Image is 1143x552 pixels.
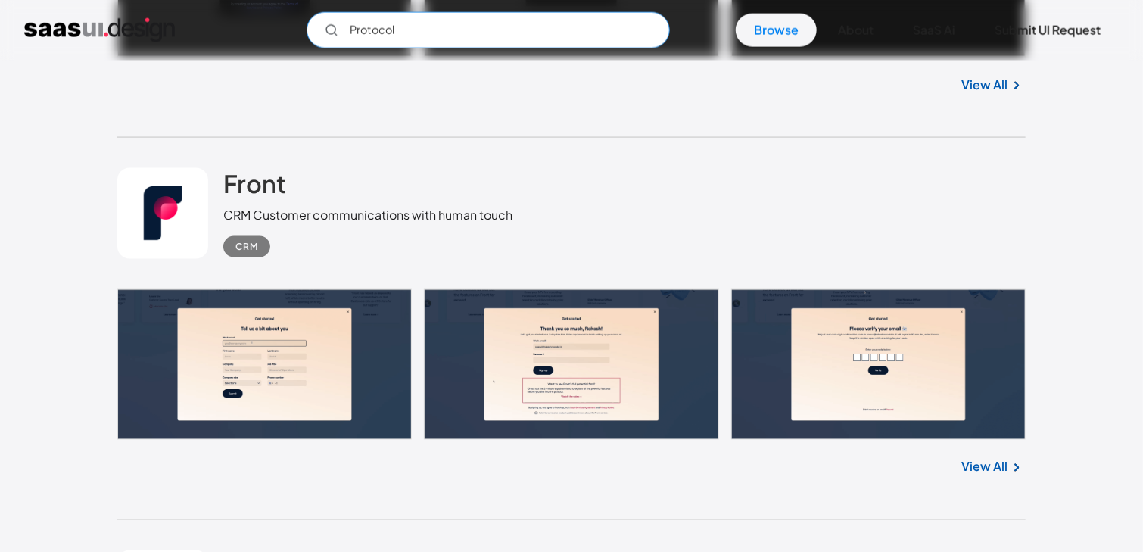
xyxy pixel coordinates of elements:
a: View All [961,76,1008,94]
a: SaaS Ai [895,14,973,47]
form: Email Form [307,12,670,48]
h2: Front [223,168,286,198]
a: About [820,14,892,47]
div: CRM Customer communications with human touch [223,206,512,224]
div: CRM [235,238,258,256]
a: Front [223,168,286,206]
input: Search UI designs you're looking for... [307,12,670,48]
a: Browse [736,14,817,47]
a: View All [961,458,1008,476]
a: home [24,18,175,42]
a: Submit UI Request [976,14,1119,47]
